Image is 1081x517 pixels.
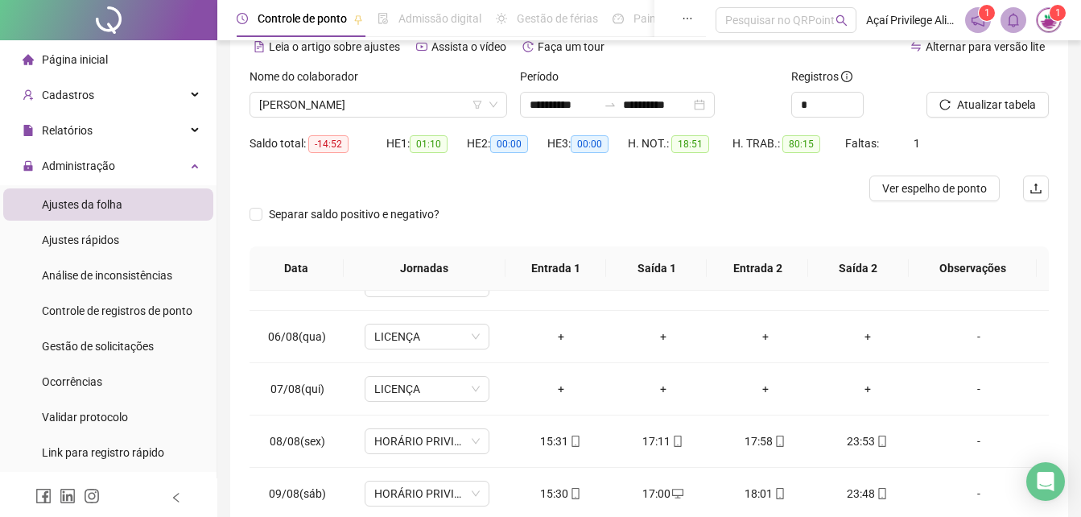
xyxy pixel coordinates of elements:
[258,12,347,25] span: Controle de ponto
[682,13,693,24] span: ellipsis
[1055,7,1061,19] span: 1
[262,205,446,223] span: Separar saldo positivo e negativo?
[829,380,906,398] div: +
[42,304,192,317] span: Controle de registros de ponto
[914,137,920,150] span: 1
[270,383,324,395] span: 07/08(qui)
[571,135,609,153] span: 00:00
[931,380,1026,398] div: -
[773,488,786,499] span: mobile
[522,41,534,52] span: history
[604,98,617,111] span: swap-right
[841,71,852,82] span: info-circle
[269,40,400,53] span: Leia o artigo sobre ajustes
[568,436,581,447] span: mobile
[374,377,480,401] span: LICENÇA
[625,485,701,503] div: 17:00
[829,485,906,503] div: 23:48
[836,14,848,27] span: search
[42,446,164,459] span: Link para registro rápido
[42,89,94,101] span: Cadastros
[625,380,701,398] div: +
[866,11,955,29] span: Açaí Privilege Alimentação Ltda
[472,100,482,110] span: filter
[410,135,448,153] span: 01:10
[42,269,172,282] span: Análise de inconsistências
[931,328,1026,345] div: -
[517,12,598,25] span: Gestão de férias
[829,328,906,345] div: +
[522,380,599,398] div: +
[931,485,1026,503] div: -
[237,13,248,24] span: clock-circle
[490,135,528,153] span: 00:00
[984,7,990,19] span: 1
[625,328,701,345] div: +
[1029,182,1042,195] span: upload
[23,54,34,65] span: home
[42,159,115,172] span: Administração
[628,134,732,153] div: H. NOT.:
[727,328,803,345] div: +
[606,246,707,291] th: Saída 1
[707,246,807,291] th: Entrada 2
[374,482,480,506] span: HORÁRIO PRIVILEGE PRAZERES
[875,488,888,499] span: mobile
[23,160,34,172] span: lock
[939,99,951,110] span: reload
[250,134,386,153] div: Saldo total:
[42,234,119,246] span: Ajustes rápidos
[35,488,52,504] span: facebook
[727,485,803,503] div: 18:01
[613,13,624,24] span: dashboard
[670,488,683,499] span: desktop
[42,53,108,66] span: Página inicial
[254,41,265,52] span: file-text
[931,432,1026,450] div: -
[979,5,995,21] sup: 1
[42,124,93,137] span: Relatórios
[732,134,845,153] div: H. TRAB.:
[378,13,389,24] span: file-done
[773,436,786,447] span: mobile
[520,68,569,85] label: Período
[398,12,481,25] span: Admissão digital
[23,125,34,136] span: file
[1050,5,1066,21] sup: Atualize o seu contato no menu Meus Dados
[489,100,498,110] span: down
[727,380,803,398] div: +
[926,40,1045,53] span: Alternar para versão lite
[625,432,701,450] div: 17:11
[1026,462,1065,501] div: Open Intercom Messenger
[829,432,906,450] div: 23:53
[496,13,507,24] span: sun
[791,68,852,85] span: Registros
[522,432,599,450] div: 15:31
[909,246,1037,291] th: Observações
[671,135,709,153] span: 18:51
[386,134,467,153] div: HE 1:
[42,375,102,388] span: Ocorrências
[259,93,497,117] span: IZABELLY NAYSA MARIA SILVA NEVES
[882,180,987,197] span: Ver espelho de ponto
[374,325,480,349] span: LICENÇA
[270,435,325,448] span: 08/08(sex)
[431,40,506,53] span: Assista o vídeo
[42,340,154,353] span: Gestão de solicitações
[633,12,696,25] span: Painel do DP
[604,98,617,111] span: to
[845,137,881,150] span: Faltas:
[922,259,1024,277] span: Observações
[250,68,369,85] label: Nome do colaborador
[957,96,1036,114] span: Atualizar tabela
[416,41,427,52] span: youtube
[250,246,344,291] th: Data
[782,135,820,153] span: 80:15
[926,92,1049,118] button: Atualizar tabela
[547,134,628,153] div: HE 3:
[308,135,349,153] span: -14:52
[23,89,34,101] span: user-add
[467,134,547,153] div: HE 2:
[568,488,581,499] span: mobile
[269,487,326,500] span: 09/08(sáb)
